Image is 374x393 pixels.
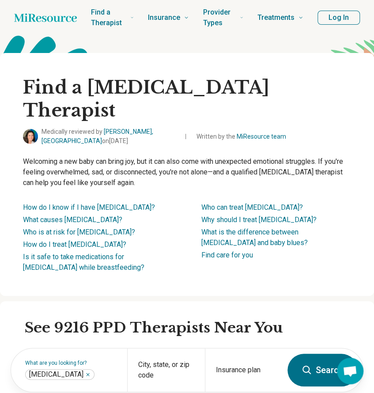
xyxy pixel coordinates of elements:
[23,228,135,236] a: Who is at risk for [MEDICAL_DATA]?
[25,319,363,337] h2: See 9216 PPD Therapists Near You
[14,9,77,26] a: Home page
[148,11,180,24] span: Insurance
[85,372,91,377] button: Depression
[23,240,126,249] a: How do I treat [MEDICAL_DATA]?
[237,133,286,140] a: MiResource team
[201,215,317,224] a: Why should I treat [MEDICAL_DATA]?
[29,370,83,379] span: [MEDICAL_DATA]
[23,156,351,188] p: Welcoming a new baby can bring joy, but it can also come with unexpected emotional struggles. If ...
[201,203,303,212] a: Who can treat [MEDICAL_DATA]?
[317,11,360,25] button: Log In
[196,132,286,141] span: Written by the
[23,253,144,272] a: Is it safe to take medications for [MEDICAL_DATA] while breastfeeding?
[257,11,295,24] span: Treatments
[25,360,117,366] label: What are you looking for?
[337,358,363,384] div: Open chat
[23,203,155,212] a: How do I know if I have [MEDICAL_DATA]?
[102,137,128,144] span: on [DATE]
[91,6,127,29] span: Find a Therapist
[287,354,358,386] button: Search
[201,228,308,247] a: What is the difference between [MEDICAL_DATA] and baby blues?
[201,251,253,259] a: Find care for you
[25,369,94,380] div: Depression
[23,215,122,224] a: What causes [MEDICAL_DATA]?
[42,127,177,146] span: Medically reviewed by
[23,76,351,122] h1: Find a [MEDICAL_DATA] Therapist
[203,6,236,29] span: Provider Types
